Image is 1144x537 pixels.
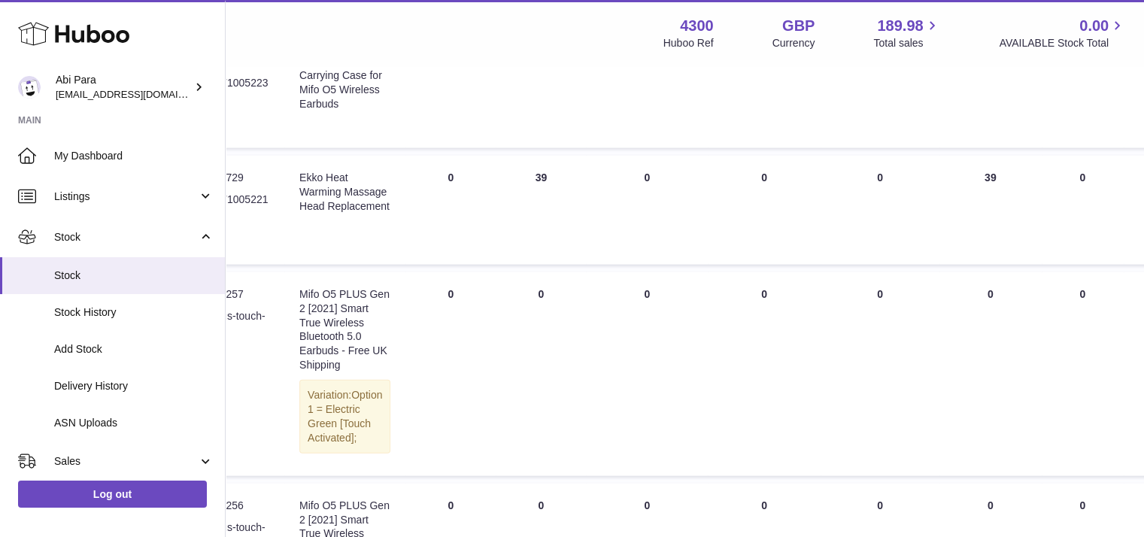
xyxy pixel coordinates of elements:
[586,272,708,476] td: 0
[299,380,390,454] div: Variation:
[939,156,1042,265] td: 39
[873,36,940,50] span: Total sales
[18,481,207,508] a: Log out
[877,288,883,300] span: 0
[708,156,821,265] td: 0
[56,88,221,100] span: [EMAIL_ADDRESS][DOMAIN_NAME]
[198,171,269,185] dd: P-347729
[1079,16,1109,36] span: 0.00
[586,39,708,148] td: 0
[54,379,214,393] span: Delivery History
[299,287,390,372] div: Mifo O5 PLUS Gen 2 [2021] Smart True Wireless Bluetooth 5.0 Earbuds - Free UK Shipping
[877,16,923,36] span: 189.98
[496,39,586,148] td: 591
[1042,156,1124,265] td: 0
[54,268,214,283] span: Stock
[405,39,496,148] td: 0
[405,156,496,265] td: 0
[308,389,382,444] span: Option 1 = Electric Green [Touch Activated];
[939,272,1042,476] td: 0
[772,36,815,50] div: Currency
[663,36,714,50] div: Huboo Ref
[54,416,214,430] span: ASN Uploads
[198,76,269,105] dd: 04897100522305
[680,16,714,36] strong: 4300
[496,272,586,476] td: 0
[586,156,708,265] td: 0
[939,39,1042,148] td: 587
[56,73,191,102] div: Abi Para
[54,305,214,320] span: Stock History
[54,454,198,469] span: Sales
[54,342,214,356] span: Add Stock
[198,499,269,513] dd: P-343256
[999,36,1126,50] span: AVAILABLE Stock Total
[708,39,821,148] td: 4
[54,190,198,204] span: Listings
[299,54,390,111] div: Airfome Durable Carrying Case for Mifo O5 Wireless Earbuds
[999,16,1126,50] a: 0.00 AVAILABLE Stock Total
[708,272,821,476] td: 0
[877,499,883,511] span: 0
[877,171,883,184] span: 0
[1042,272,1124,476] td: 0
[299,171,390,214] div: Ekko Heat Warming Massage Head Replacement
[198,309,269,338] dd: o5-plus-touch-green
[877,55,883,67] span: 0
[873,16,940,50] a: 189.98 Total sales
[496,156,586,265] td: 39
[405,272,496,476] td: 0
[198,287,269,302] dd: P-343257
[198,193,269,221] dd: 04897100522145
[18,76,41,99] img: Abi@mifo.co.uk
[782,16,815,36] strong: GBP
[54,149,214,163] span: My Dashboard
[54,230,198,244] span: Stock
[1042,39,1124,148] td: 9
